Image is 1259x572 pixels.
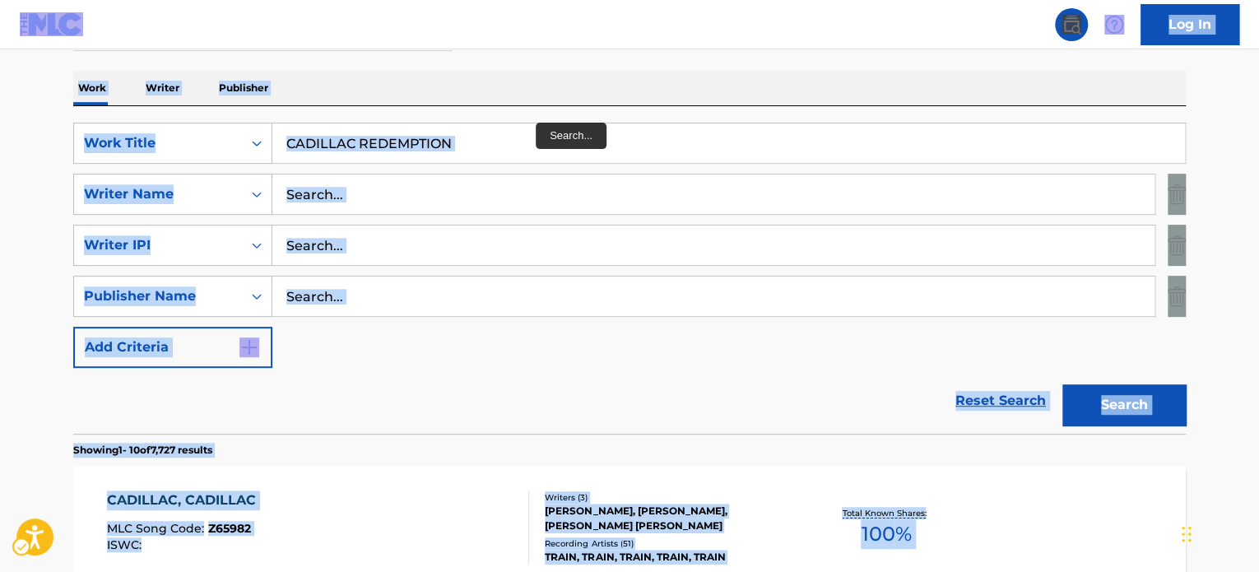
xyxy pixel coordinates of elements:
[1168,174,1186,215] img: Delete Criterion
[84,235,232,255] div: Writer IPI
[107,521,208,536] span: MLC Song Code :
[861,519,911,549] span: 100 %
[545,550,793,565] div: TRAIN, TRAIN, TRAIN, TRAIN, TRAIN
[1177,493,1259,572] iframe: Hubspot Iframe
[1141,4,1239,45] a: Log In
[208,521,251,536] span: Z65982
[84,133,232,153] div: Work Title
[73,443,212,458] p: Showing 1 - 10 of 7,727 results
[545,537,793,550] div: Recording Artists ( 51 )
[242,123,272,163] div: On
[1062,384,1186,426] button: Search
[214,71,273,105] p: Publisher
[107,491,264,510] div: CADILLAC, CADILLAC
[1182,509,1192,559] div: Drag
[272,277,1154,316] input: Search...
[73,327,272,368] button: Add Criteria
[84,286,232,306] div: Publisher Name
[545,504,793,533] div: [PERSON_NAME], [PERSON_NAME], [PERSON_NAME] [PERSON_NAME]
[141,71,184,105] p: Writer
[1168,276,1186,317] img: Delete Criterion
[272,226,1154,265] input: Search...
[20,12,83,36] img: MLC Logo
[73,123,1186,434] form: Search Form
[272,174,1154,214] input: Search...
[107,537,146,552] span: ISWC :
[1062,15,1081,35] img: search
[1168,225,1186,266] img: Delete Criterion
[947,383,1054,419] a: Reset Search
[239,337,259,357] img: 9d2ae6d4665cec9f34b9.svg
[84,184,232,204] div: Writer Name
[545,491,793,504] div: Writers ( 3 )
[1104,15,1124,35] img: help
[73,71,111,105] p: Work
[272,123,1185,163] input: Search...
[842,507,930,519] p: Total Known Shares:
[1177,493,1259,572] div: Chat Widget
